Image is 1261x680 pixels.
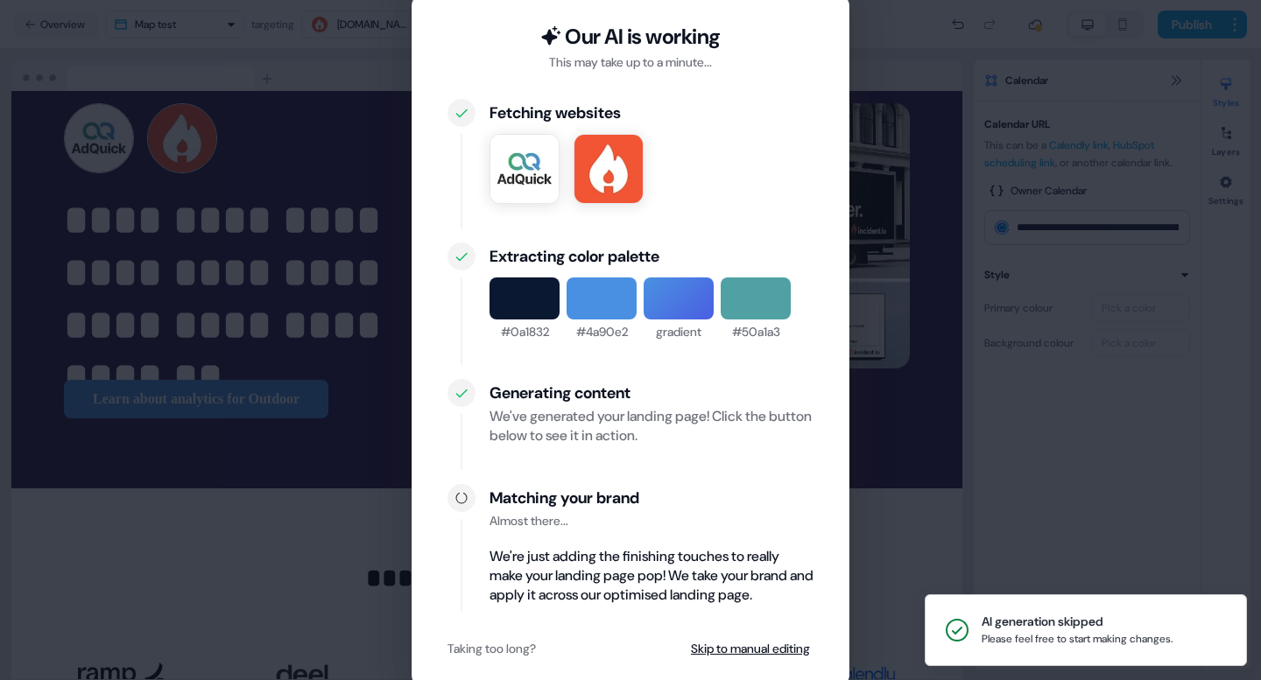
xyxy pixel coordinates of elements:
div: Matching your brand [490,487,814,508]
div: Almost there... [490,512,814,529]
div: #4a90e2 [576,323,628,340]
div: We're just adding the finishing touches to really make your landing page pop! We take your brand ... [490,547,814,605]
div: Fetching websites [490,102,814,123]
div: We've generated your landing page! Click the button below to see it in action. [490,407,814,445]
div: #0a1832 [501,323,549,340]
div: Taking too long? [447,640,536,657]
div: gradient [656,323,701,340]
button: Skip to manual editing [687,633,814,664]
div: Generating content [490,382,814,403]
div: Extracting color palette [490,246,814,267]
div: #50a1a3 [732,323,780,340]
div: This may take up to a minute... [549,53,712,71]
div: Our AI is working [565,24,721,50]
